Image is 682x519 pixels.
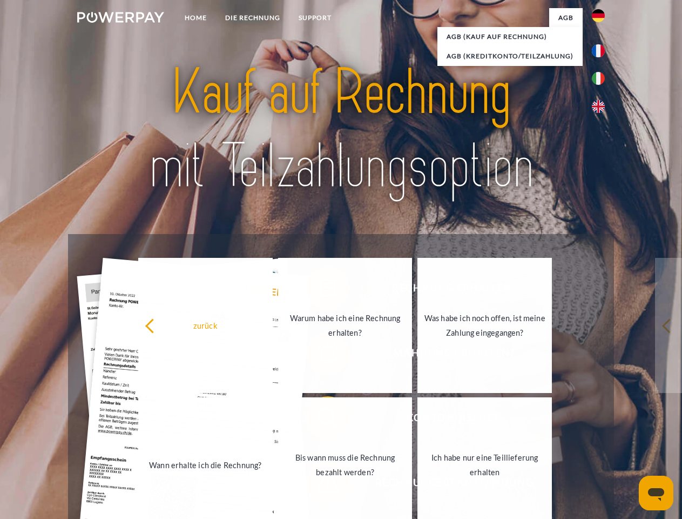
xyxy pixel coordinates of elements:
a: agb [549,8,583,28]
img: logo-powerpay-white.svg [77,12,164,23]
div: Was habe ich noch offen, ist meine Zahlung eingegangen? [424,311,545,340]
a: Was habe ich noch offen, ist meine Zahlung eingegangen? [417,258,552,393]
div: zurück [145,318,266,332]
div: Ich habe nur eine Teillieferung erhalten [424,450,545,480]
iframe: Schaltfläche zum Öffnen des Messaging-Fensters [639,476,673,510]
img: it [592,72,605,85]
div: Warum habe ich eine Rechnung erhalten? [285,311,406,340]
a: AGB (Kauf auf Rechnung) [437,27,583,46]
div: Bis wann muss die Rechnung bezahlt werden? [285,450,406,480]
div: Wann erhalte ich die Rechnung? [145,457,266,472]
img: de [592,9,605,22]
img: fr [592,44,605,57]
a: DIE RECHNUNG [216,8,289,28]
a: AGB (Kreditkonto/Teilzahlung) [437,46,583,66]
a: SUPPORT [289,8,341,28]
img: en [592,100,605,113]
img: title-powerpay_de.svg [103,52,579,207]
a: Home [175,8,216,28]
